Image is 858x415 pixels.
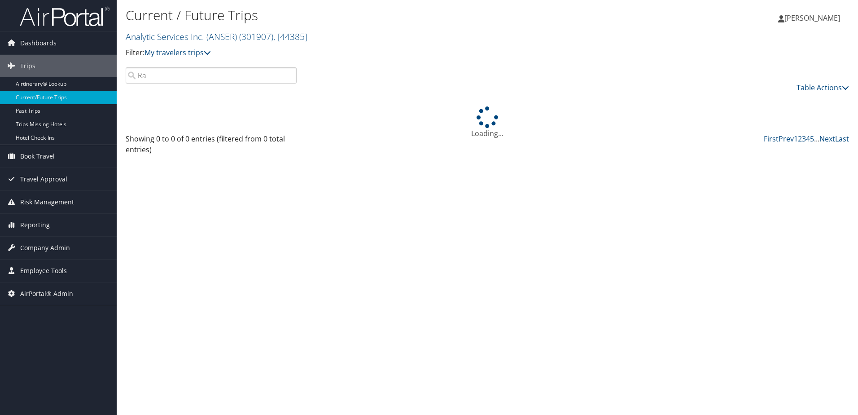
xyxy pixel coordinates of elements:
[797,83,849,93] a: Table Actions
[126,67,297,84] input: Search Traveler or Arrival City
[810,134,814,144] a: 5
[126,6,608,25] h1: Current / Future Trips
[20,283,73,305] span: AirPortal® Admin
[126,31,307,43] a: Analytic Services Inc. (ANSER)
[764,134,779,144] a: First
[20,32,57,54] span: Dashboards
[20,214,50,236] span: Reporting
[239,31,273,43] span: ( 301907 )
[20,55,35,77] span: Trips
[126,106,849,139] div: Loading...
[126,47,608,59] p: Filter:
[778,4,849,31] a: [PERSON_NAME]
[814,134,819,144] span: …
[784,13,840,23] span: [PERSON_NAME]
[144,48,211,57] a: My travelers trips
[794,134,798,144] a: 1
[20,237,70,259] span: Company Admin
[20,191,74,213] span: Risk Management
[20,6,109,27] img: airportal-logo.png
[819,134,835,144] a: Next
[273,31,307,43] span: , [ 44385 ]
[779,134,794,144] a: Prev
[20,260,67,282] span: Employee Tools
[798,134,802,144] a: 2
[20,145,55,168] span: Book Travel
[835,134,849,144] a: Last
[126,133,297,159] div: Showing 0 to 0 of 0 entries (filtered from 0 total entries)
[20,168,67,190] span: Travel Approval
[806,134,810,144] a: 4
[802,134,806,144] a: 3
